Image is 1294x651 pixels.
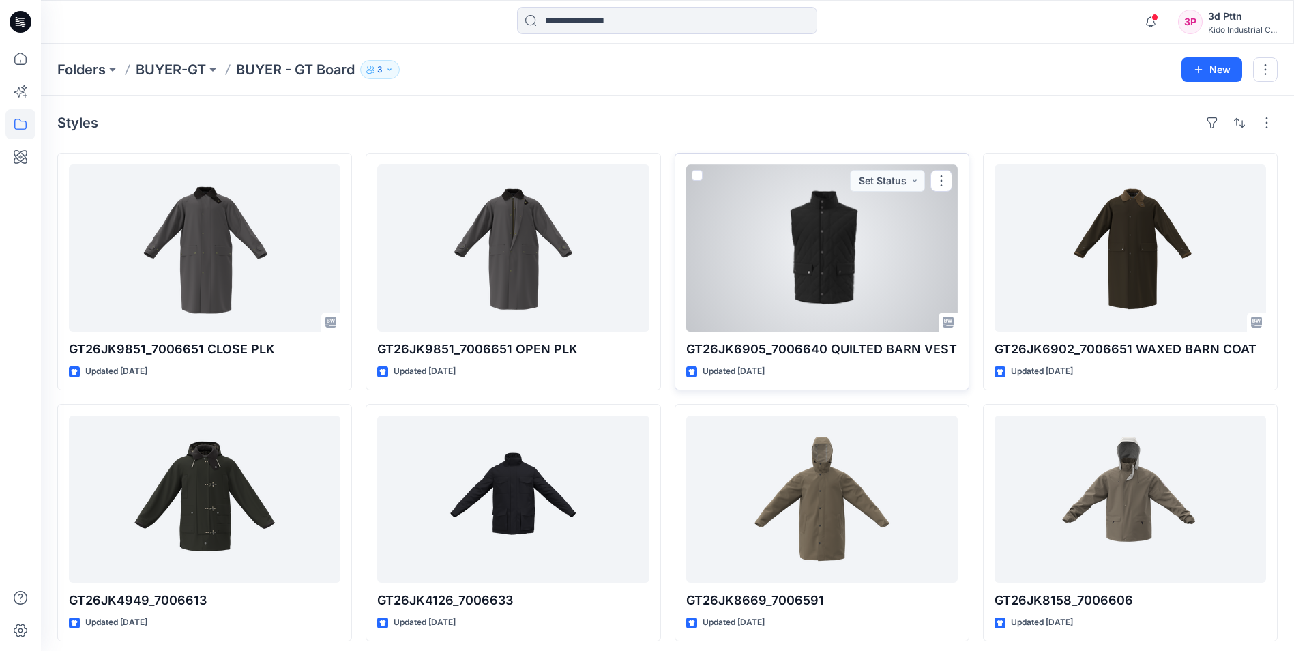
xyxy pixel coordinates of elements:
[1178,10,1203,34] div: 3P
[1011,616,1073,630] p: Updated [DATE]
[995,591,1266,610] p: GT26JK8158_7006606
[703,364,765,379] p: Updated [DATE]
[360,60,400,79] button: 3
[57,60,106,79] a: Folders
[377,62,383,77] p: 3
[69,340,340,359] p: GT26JK9851_7006651 CLOSE PLK
[394,364,456,379] p: Updated [DATE]
[69,416,340,583] a: GT26JK4949_7006613
[686,164,958,332] a: GT26JK6905_7006640 QUILTED BARN VEST
[995,164,1266,332] a: GT26JK6902_7006651 WAXED BARN COAT
[85,364,147,379] p: Updated [DATE]
[69,591,340,610] p: GT26JK4949_7006613
[57,115,98,131] h4: Styles
[686,591,958,610] p: GT26JK8669_7006591
[1011,364,1073,379] p: Updated [DATE]
[703,616,765,630] p: Updated [DATE]
[377,340,649,359] p: GT26JK9851_7006651 OPEN PLK
[377,416,649,583] a: GT26JK4126_7006633
[995,340,1266,359] p: GT26JK6902_7006651 WAXED BARN COAT
[377,164,649,332] a: GT26JK9851_7006651 OPEN PLK
[69,164,340,332] a: GT26JK9851_7006651 CLOSE PLK
[1181,57,1242,82] button: New
[136,60,206,79] a: BUYER-GT
[1208,25,1277,35] div: Kido Industrial C...
[236,60,355,79] p: BUYER - GT Board
[686,416,958,583] a: GT26JK8669_7006591
[394,616,456,630] p: Updated [DATE]
[377,591,649,610] p: GT26JK4126_7006633
[686,340,958,359] p: GT26JK6905_7006640 QUILTED BARN VEST
[995,416,1266,583] a: GT26JK8158_7006606
[1208,8,1277,25] div: 3d Pttn
[85,616,147,630] p: Updated [DATE]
